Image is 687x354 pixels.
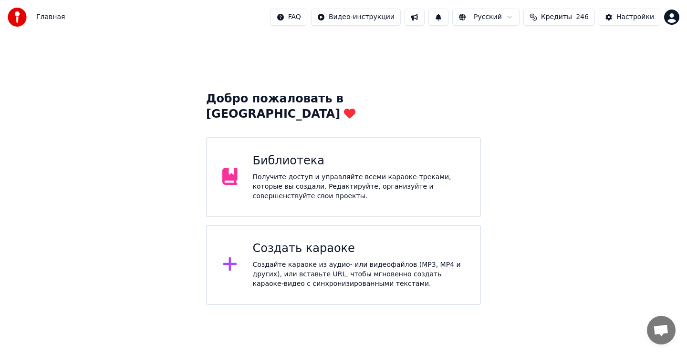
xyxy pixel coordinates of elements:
button: Кредиты246 [523,9,595,26]
div: Добро пожаловать в [GEOGRAPHIC_DATA] [206,91,481,122]
button: Настройки [599,9,660,26]
span: Кредиты [541,12,572,22]
div: Настройки [616,12,654,22]
img: youka [8,8,27,27]
div: Открытый чат [647,316,676,344]
button: FAQ [271,9,307,26]
nav: breadcrumb [36,12,65,22]
div: Библиотека [253,153,465,169]
span: Главная [36,12,65,22]
span: 246 [576,12,589,22]
div: Создайте караоке из аудио- или видеофайлов (MP3, MP4 и других), или вставьте URL, чтобы мгновенно... [253,260,465,289]
button: Видео-инструкции [311,9,401,26]
div: Получите доступ и управляйте всеми караоке-треками, которые вы создали. Редактируйте, организуйте... [253,172,465,201]
div: Создать караоке [253,241,465,256]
